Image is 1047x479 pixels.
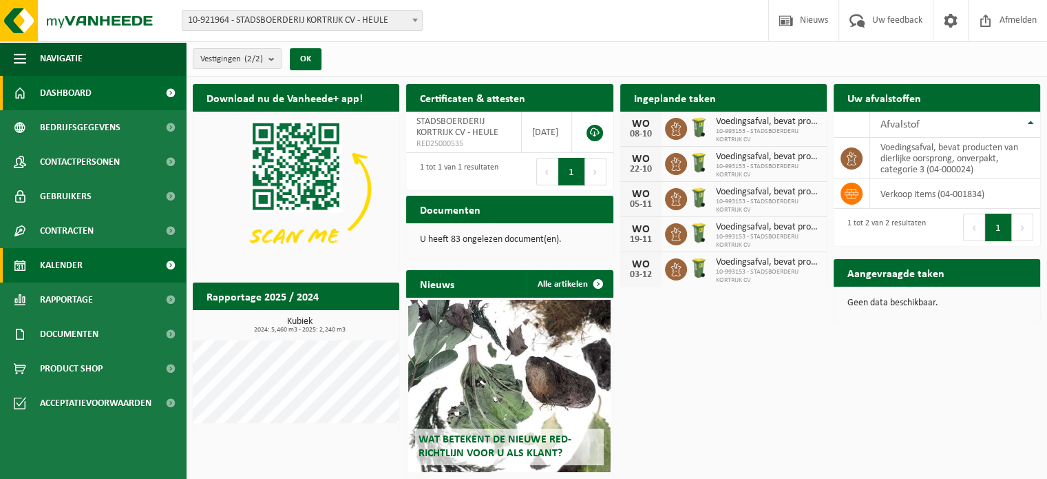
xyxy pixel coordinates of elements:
[627,189,655,200] div: WO
[413,156,498,187] div: 1 tot 1 van 1 resultaten
[716,152,820,163] span: Voedingsafval, bevat producten van dierlijke oorsprong, onverpakt, categorie 3
[716,198,820,214] span: 10-993153 - STADSBOERDERIJ KORTRIJK CV
[193,283,332,309] h2: Rapportage 2025 / 2024
[716,222,820,233] span: Voedingsafval, bevat producten van dierlijke oorsprong, onverpakt, categorie 3
[716,163,820,179] span: 10-993153 - STADSBOERDERIJ KORTRIJK CV
[200,317,399,334] h3: Kubiek
[527,270,612,298] a: Alle artikelen
[40,145,120,179] span: Contactpersonen
[585,158,606,185] button: Next
[193,112,399,267] img: Download de VHEPlus App
[416,116,498,138] span: STADSBOERDERIJ KORTRIJK CV - HEULE
[687,116,710,139] img: WB-0140-HPE-GN-50
[408,300,611,472] a: Wat betekent de nieuwe RED-richtlijn voor u als klant?
[182,11,422,30] span: 10-921964 - STADSBOERDERIJ KORTRIJK CV - HEULE
[627,165,655,174] div: 22-10
[870,179,1040,209] td: verkoop items (04-001834)
[536,158,558,185] button: Previous
[627,270,655,280] div: 03-12
[627,235,655,245] div: 19-11
[416,139,510,150] span: RED25000535
[40,317,98,351] span: Documenten
[847,298,1026,308] p: Geen data beschikbaar.
[40,179,92,214] span: Gebruikers
[716,257,820,268] span: Voedingsafval, bevat producten van dierlijke oorsprong, onverpakt, categorie 3
[200,327,399,334] span: 2024: 5,460 m3 - 2025: 2,240 m3
[40,248,83,283] span: Kalender
[716,233,820,249] span: 10-993153 - STADSBOERDERIJ KORTRIJK CV
[716,116,820,128] span: Voedingsafval, bevat producten van dierlijke oorsprong, onverpakt, categorie 3
[1012,214,1033,241] button: Next
[716,128,820,144] span: 10-993153 - STADSBOERDERIJ KORTRIJK CV
[193,84,377,111] h2: Download nu de Vanheede+ app!
[985,214,1012,241] button: 1
[620,84,730,111] h2: Ingeplande taken
[40,76,92,110] span: Dashboard
[687,256,710,280] img: WB-0140-HPE-GN-50
[687,221,710,245] img: WB-0140-HPE-GN-50
[419,434,571,458] span: Wat betekent de nieuwe RED-richtlijn voor u als klant?
[406,84,539,111] h2: Certificaten & attesten
[558,158,585,185] button: 1
[290,48,321,70] button: OK
[716,268,820,285] span: 10-993153 - STADSBOERDERIJ KORTRIJK CV
[963,214,985,241] button: Previous
[40,283,93,317] span: Rapportage
[880,119,920,130] span: Afvalstof
[40,386,151,420] span: Acceptatievoorwaarden
[406,196,494,223] h2: Documenten
[40,351,103,386] span: Product Shop
[627,259,655,270] div: WO
[40,41,83,76] span: Navigatie
[627,119,655,130] div: WO
[40,110,120,145] span: Bedrijfsgegevens
[297,309,398,337] a: Bekijk rapportage
[627,154,655,165] div: WO
[420,235,599,245] p: U heeft 83 ongelezen document(en).
[627,130,655,139] div: 08-10
[406,270,468,297] h2: Nieuws
[244,54,263,63] count: (2/2)
[687,186,710,210] img: WB-0140-HPE-GN-50
[40,214,94,248] span: Contracten
[182,10,423,31] span: 10-921964 - STADSBOERDERIJ KORTRIJK CV - HEULE
[193,48,282,69] button: Vestigingen(2/2)
[716,187,820,198] span: Voedingsafval, bevat producten van dierlijke oorsprong, onverpakt, categorie 3
[687,151,710,174] img: WB-0140-HPE-GN-50
[627,200,655,210] div: 05-11
[834,84,935,111] h2: Uw afvalstoffen
[870,138,1040,179] td: voedingsafval, bevat producten van dierlijke oorsprong, onverpakt, categorie 3 (04-000024)
[834,259,958,286] h2: Aangevraagde taken
[522,112,573,153] td: [DATE]
[840,212,926,243] div: 1 tot 2 van 2 resultaten
[200,49,263,70] span: Vestigingen
[627,224,655,235] div: WO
